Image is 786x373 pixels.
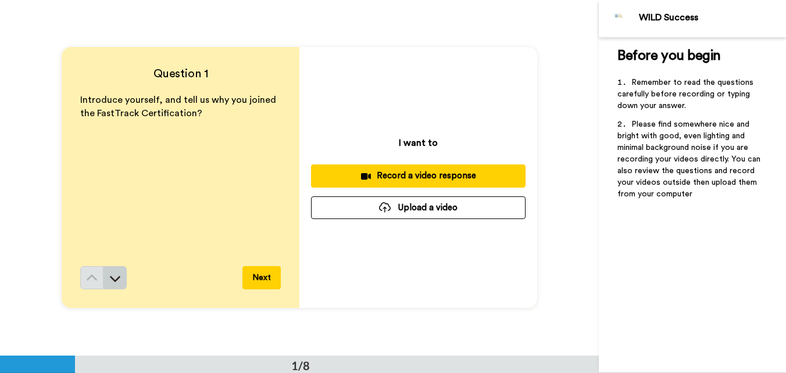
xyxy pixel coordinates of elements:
div: WILD Success [639,12,785,23]
button: Upload a video [311,196,526,219]
span: Introduce yourself, and tell us why you joined the FastTrack Certification? [80,95,278,118]
h4: Question 1 [80,66,281,82]
button: Record a video response [311,164,526,187]
span: Please find somewhere nice and bright with good, even lighting and minimal background noise if yo... [617,120,763,198]
span: Before you begin [617,49,720,63]
span: Remember to read the questions carefully before recording or typing down your answer. [617,78,756,110]
img: Profile Image [605,5,633,33]
p: I want to [399,136,438,150]
button: Next [242,266,281,289]
div: Record a video response [320,170,516,182]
